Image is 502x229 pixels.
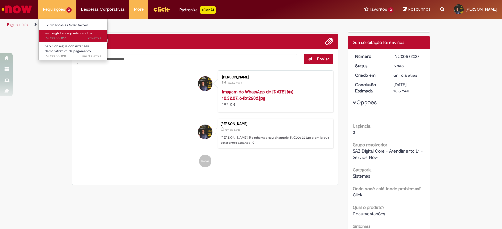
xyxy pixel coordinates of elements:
[88,36,101,40] time: 28/08/2025 11:11:44
[200,6,216,14] p: +GenAi
[227,81,242,85] span: um dia atrás
[350,81,389,94] dt: Conclusão Estimada
[45,31,93,36] span: sem registro de ponto no click
[43,6,65,13] span: Requisições
[39,43,108,56] a: Aberto INC00522328 : não Consegue consultar seu demonstrativo de pagamento
[353,186,421,191] b: Onde você está tendo problemas?
[82,54,101,59] span: um dia atrás
[393,72,423,78] div: 27/08/2025 10:57:40
[353,173,370,179] span: Sistemas
[350,53,389,60] dt: Número
[153,4,170,14] img: click_logo_yellow_360x200.png
[77,54,297,64] textarea: Digite sua mensagem aqui...
[221,135,330,145] p: [PERSON_NAME]! Recebemos seu chamado INC00522328 e em breve estaremos atuando.
[81,6,125,13] span: Despesas Corporativas
[45,54,101,59] span: INC00522328
[227,81,242,85] time: 27/08/2025 10:57:25
[353,223,370,229] b: Sintomas
[304,54,333,64] button: Enviar
[353,205,384,210] b: Qual o produto?
[393,63,423,69] div: Novo
[39,22,108,29] a: Exibir Todas as Solicitações
[393,72,417,78] time: 27/08/2025 10:57:40
[66,7,72,13] span: 2
[198,125,212,139] div: Felipe Augusto De Oliveira Torres
[353,148,424,160] span: SAZ Digital Core - Atendimento L1 - Service Now
[393,53,423,60] div: INC00522328
[198,76,212,91] div: Felipe Augusto De Oliveira Torres
[370,6,387,13] span: Favoritos
[179,6,216,14] div: Padroniza
[317,56,329,62] span: Enviar
[466,7,497,12] span: [PERSON_NAME]
[408,6,431,12] span: Rascunhos
[39,30,108,42] a: Aberto INC00522327 : sem registro de ponto no click
[325,37,333,45] button: Adicionar anexos
[1,3,33,16] img: ServiceNow
[353,192,362,198] span: Click
[134,6,144,13] span: More
[45,44,91,54] span: não Consegue consultar seu demonstrativo de pagamento
[353,39,404,45] span: Sua solicitação foi enviada
[222,89,327,107] div: 197 KB
[88,36,101,40] span: 2m atrás
[353,123,370,129] b: Urgência
[393,72,417,78] span: um dia atrás
[222,75,327,79] div: [PERSON_NAME]
[225,128,240,132] time: 27/08/2025 10:57:40
[38,19,108,60] ul: Requisições
[7,22,29,27] a: Página inicial
[353,129,355,135] span: 3
[393,81,423,94] div: [DATE] 13:57:40
[350,72,389,78] dt: Criado em
[77,64,333,174] ul: Histórico de tíquete
[403,7,431,13] a: Rascunhos
[353,167,371,173] b: Categoria
[82,54,101,59] time: 27/08/2025 10:57:40
[388,7,393,13] span: 2
[77,119,333,149] li: Felipe Augusto De Oliveira Torres
[353,211,385,216] span: Documentações
[353,142,387,148] b: Grupo resolvedor
[222,89,293,101] a: Imagem do WhatsApp de [DATE] à(s) 10.32.07_64b1260d.jpg
[221,122,330,126] div: [PERSON_NAME]
[45,36,101,41] span: INC00522327
[350,63,389,69] dt: Status
[5,19,330,31] ul: Trilhas de página
[225,128,240,132] span: um dia atrás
